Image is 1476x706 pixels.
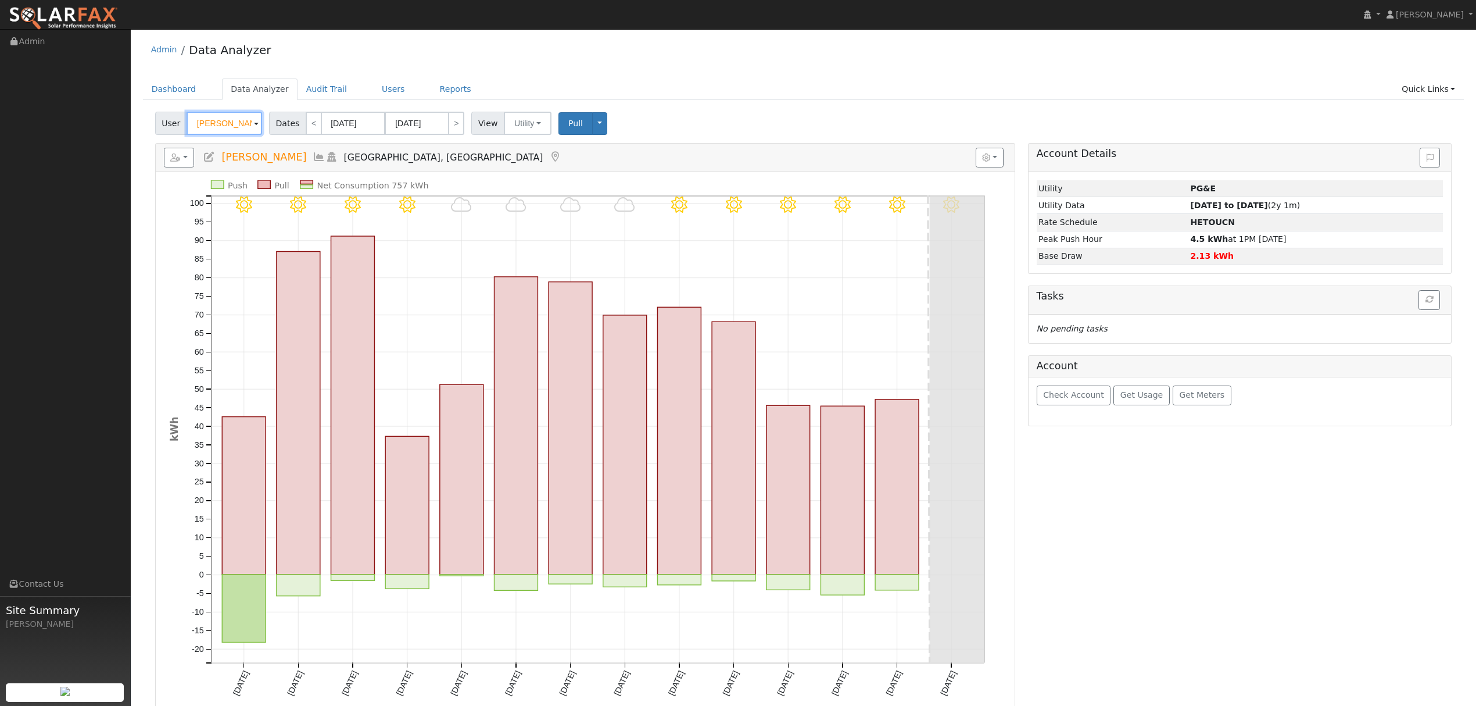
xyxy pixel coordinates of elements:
span: [PERSON_NAME] [1396,10,1464,19]
rect: onclick="" [712,575,755,581]
span: View [471,112,504,135]
text: -10 [192,608,204,617]
rect: onclick="" [494,277,538,575]
i: 9/16 - Clear [290,197,306,213]
a: Map [549,151,561,163]
i: 9/24 - Clear [726,197,742,213]
button: Check Account [1037,386,1111,405]
text: [DATE] [231,669,250,697]
span: Dates [269,112,306,135]
text: [DATE] [503,669,523,697]
text: [DATE] [558,669,578,697]
td: at 1PM [DATE] [1188,231,1443,248]
text: [DATE] [667,669,686,697]
i: 9/15 - Clear [235,197,252,213]
rect: onclick="" [222,575,266,643]
rect: onclick="" [440,384,483,575]
td: Utility Data [1037,197,1188,214]
strong: ID: 17316195, authorized: 09/23/25 [1190,184,1216,193]
rect: onclick="" [385,437,429,575]
rect: onclick="" [658,575,701,585]
text: [DATE] [340,669,360,697]
rect: onclick="" [331,236,374,575]
text: Push [228,181,248,191]
a: Edit User (37735) [203,151,216,163]
i: 9/27 - Clear [889,197,905,213]
rect: onclick="" [440,575,483,576]
i: 9/19 - MostlyCloudy [451,197,472,213]
text: 0 [199,570,203,580]
rect: onclick="" [385,575,429,589]
text: -20 [192,644,204,654]
text: 40 [194,422,203,431]
text: [DATE] [449,669,468,697]
span: (2y 1m) [1190,201,1300,210]
a: Quick Links [1393,79,1464,100]
a: Admin [151,45,177,54]
a: Users [373,79,414,100]
rect: onclick="" [875,575,919,590]
a: Dashboard [143,79,205,100]
img: retrieve [60,687,70,696]
td: Base Draw [1037,248,1188,265]
text: [DATE] [884,669,904,697]
text: 60 [194,347,203,356]
text: 95 [194,217,203,227]
text: 20 [194,496,203,505]
span: Get Meters [1179,390,1224,400]
rect: onclick="" [277,575,320,596]
rect: onclick="" [766,406,810,575]
rect: onclick="" [603,575,647,587]
strong: 4.5 kWh [1190,234,1228,244]
a: Data Analyzer [189,43,271,57]
h5: Account Details [1037,148,1443,160]
span: User [155,112,187,135]
text: [DATE] [830,669,850,697]
a: Reports [431,79,480,100]
text: 30 [194,459,203,468]
text: [DATE] [395,669,414,697]
rect: onclick="" [766,575,810,590]
rect: onclick="" [875,400,919,575]
button: Issue History [1420,148,1440,167]
rect: onclick="" [712,322,755,575]
i: 9/21 - MostlyCloudy [560,197,581,213]
a: > [448,112,464,135]
i: 9/25 - Clear [780,197,796,213]
button: Pull [558,112,593,135]
span: Pull [568,119,583,128]
td: Rate Schedule [1037,214,1188,231]
img: SolarFax [9,6,118,31]
span: [GEOGRAPHIC_DATA], [GEOGRAPHIC_DATA] [344,152,543,163]
text: 25 [194,477,203,487]
text: 10 [194,533,203,543]
text: 5 [199,552,203,561]
button: Get Usage [1113,386,1170,405]
rect: onclick="" [549,282,592,575]
i: 9/20 - MostlyCloudy [506,197,526,213]
text: -15 [192,626,204,635]
a: Login As (last Never) [325,151,338,163]
strong: [DATE] to [DATE] [1190,201,1267,210]
button: Utility [504,112,551,135]
text: 70 [194,310,203,319]
rect: onclick="" [494,575,538,590]
text: 55 [194,366,203,375]
rect: onclick="" [222,417,266,575]
rect: onclick="" [821,575,865,595]
rect: onclick="" [549,575,592,584]
rect: onclick="" [331,575,374,580]
text: 100 [190,199,204,208]
text: 15 [194,515,203,524]
text: 75 [194,291,203,301]
text: Pull [274,181,289,191]
i: 9/26 - Clear [834,197,851,213]
div: [PERSON_NAME] [6,618,124,630]
span: [PERSON_NAME] [221,151,306,163]
text: 35 [194,440,203,450]
text: -5 [196,589,204,598]
rect: onclick="" [277,252,320,575]
text: Net Consumption 757 kWh [317,181,428,191]
span: Site Summary [6,602,124,618]
a: Audit Trail [298,79,356,100]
